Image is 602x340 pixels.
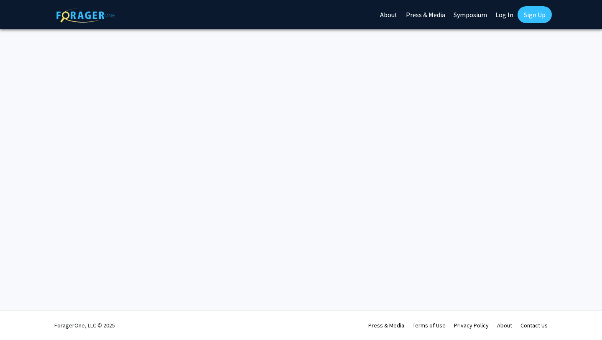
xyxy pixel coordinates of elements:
a: Privacy Policy [454,322,489,329]
a: About [497,322,512,329]
a: Press & Media [368,322,404,329]
a: Contact Us [520,322,548,329]
div: ForagerOne, LLC © 2025 [54,311,115,340]
img: ForagerOne Logo [56,8,115,23]
a: Terms of Use [413,322,446,329]
a: Sign Up [518,6,552,23]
